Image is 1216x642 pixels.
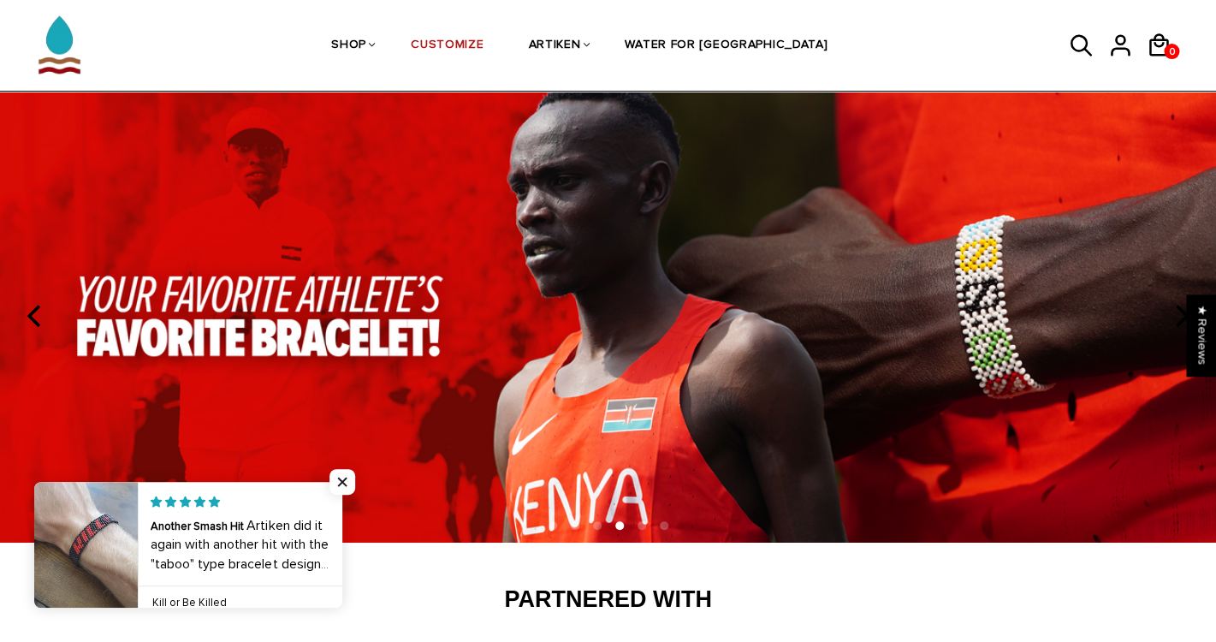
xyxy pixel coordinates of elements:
[121,586,1096,615] h2: Partnered With
[528,1,580,92] a: ARTIKEN
[1187,294,1216,376] div: Click to open Judge.me floating reviews tab
[1164,41,1179,62] span: 0
[17,297,55,335] button: previous
[625,1,827,92] a: WATER FOR [GEOGRAPHIC_DATA]
[411,1,483,92] a: CUSTOMIZE
[1161,297,1199,335] button: next
[329,469,355,495] span: Close popup widget
[1164,44,1179,59] a: 0
[331,1,366,92] a: SHOP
